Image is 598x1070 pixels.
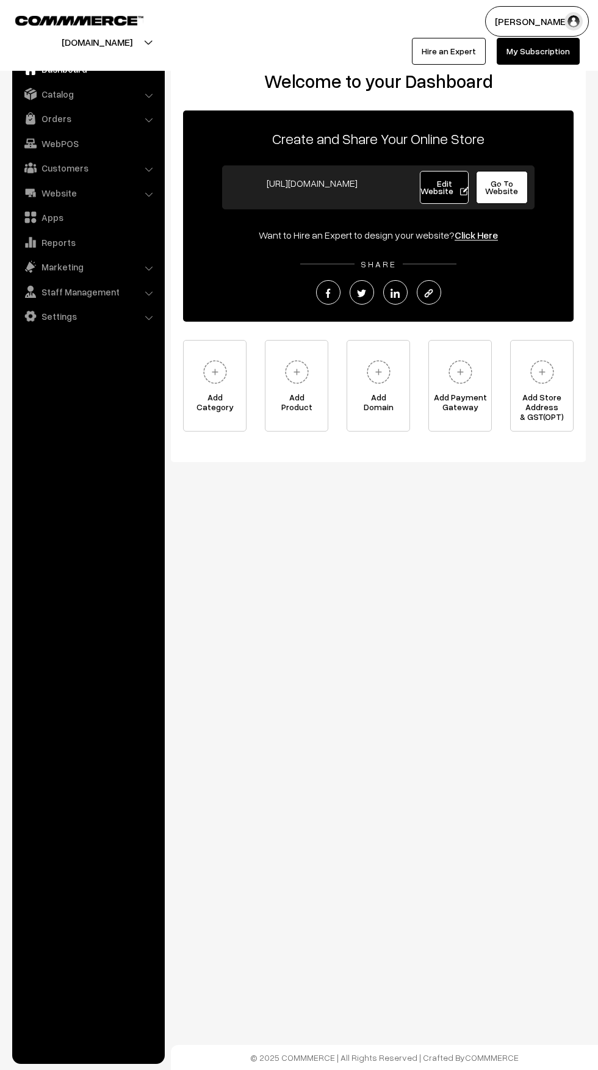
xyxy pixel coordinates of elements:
[485,178,518,196] span: Go To Website
[428,340,492,432] a: Add PaymentGateway
[525,355,559,389] img: plus.svg
[15,12,122,27] a: COMMMERCE
[183,228,574,242] div: Want to Hire an Expert to design your website?
[420,171,469,204] a: Edit Website
[171,1045,598,1070] footer: © 2025 COMMMERCE | All Rights Reserved | Crafted By
[444,355,477,389] img: plus.svg
[15,206,160,228] a: Apps
[455,229,498,241] a: Click Here
[19,27,175,57] button: [DOMAIN_NAME]
[184,392,246,417] span: Add Category
[511,392,573,417] span: Add Store Address & GST(OPT)
[15,256,160,278] a: Marketing
[15,231,160,253] a: Reports
[280,355,314,389] img: plus.svg
[183,70,574,92] h2: Welcome to your Dashboard
[15,107,160,129] a: Orders
[429,392,491,417] span: Add Payment Gateway
[476,171,528,204] a: Go To Website
[347,340,410,432] a: AddDomain
[15,281,160,303] a: Staff Management
[183,128,574,150] p: Create and Share Your Online Store
[265,392,328,417] span: Add Product
[15,182,160,204] a: Website
[497,38,580,65] a: My Subscription
[265,340,328,432] a: AddProduct
[15,132,160,154] a: WebPOS
[485,6,589,37] button: [PERSON_NAME]…
[465,1052,519,1063] a: COMMMERCE
[362,355,395,389] img: plus.svg
[355,259,403,269] span: SHARE
[15,305,160,327] a: Settings
[347,392,409,417] span: Add Domain
[510,340,574,432] a: Add Store Address& GST(OPT)
[15,157,160,179] a: Customers
[15,16,143,25] img: COMMMERCE
[15,83,160,105] a: Catalog
[420,178,469,196] span: Edit Website
[198,355,232,389] img: plus.svg
[183,340,247,432] a: AddCategory
[564,12,583,31] img: user
[412,38,486,65] a: Hire an Expert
